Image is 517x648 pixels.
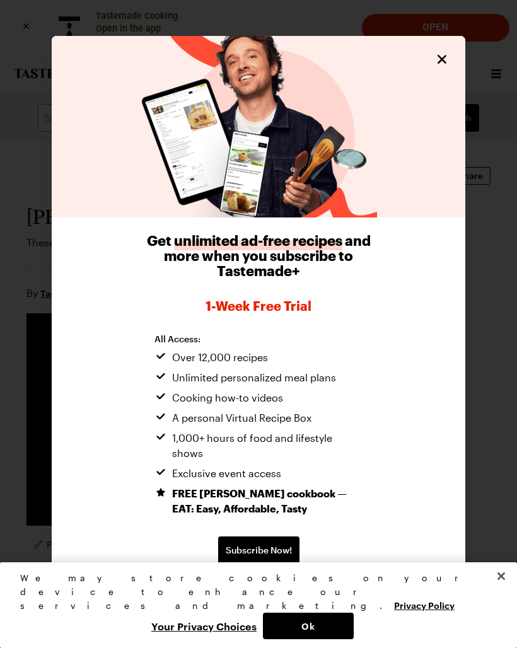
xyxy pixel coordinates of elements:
[129,298,388,313] span: 1-week Free Trial
[172,350,268,365] span: Over 12,000 recipes
[145,613,263,639] button: Your Privacy Choices
[129,233,388,278] h1: Get and more when you subscribe to Tastemade+
[263,613,354,639] button: Ok
[394,599,455,611] a: More information about your privacy, opens in a new tab
[487,562,515,590] button: Close
[172,390,283,405] span: Cooking how-to videos
[154,333,363,345] h2: All Access:
[141,36,377,217] img: Tastemade Plus preview image
[226,544,292,557] span: Subscribe Now!
[174,232,342,248] span: unlimited ad-free recipes
[172,466,281,481] span: Exclusive event access
[434,51,450,67] button: Close
[20,571,486,613] div: We may store cookies on your device to enhance our services and marketing.
[172,410,311,425] span: A personal Virtual Recipe Box
[172,370,336,385] span: Unlimited personalized meal plans
[172,486,363,516] span: FREE [PERSON_NAME] cookbook — EAT: Easy, Affordable, Tasty
[20,571,486,639] div: Privacy
[172,431,363,461] span: 1,000+ hours of food and lifestyle shows
[218,536,299,564] a: Subscribe Now!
